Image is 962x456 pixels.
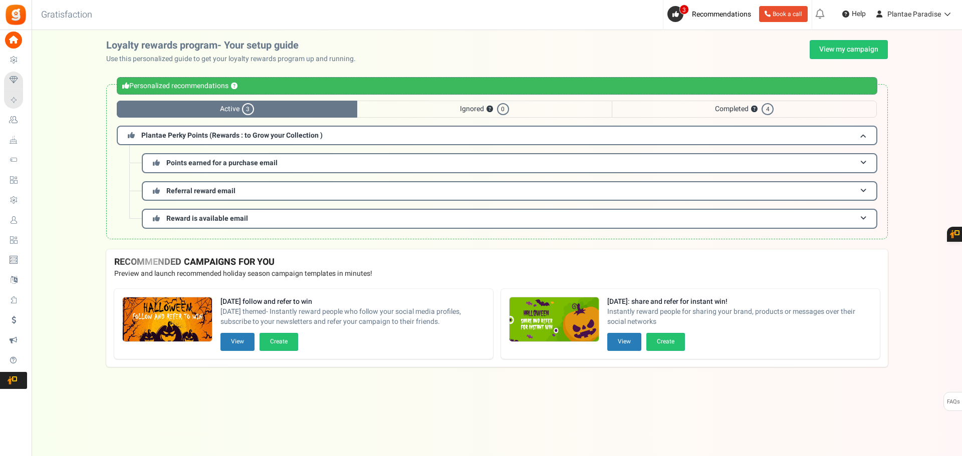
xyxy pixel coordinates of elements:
span: 3 [242,103,254,115]
img: Gratisfaction [5,4,27,26]
a: 3 Recommendations [667,6,755,22]
span: Points earned for a purchase email [166,158,278,168]
img: Recommended Campaigns [123,297,212,342]
span: 4 [762,103,774,115]
span: Plantae Paradise [887,9,941,20]
span: FAQs [946,392,960,411]
button: Create [646,333,685,350]
a: Help [838,6,870,22]
span: Help [849,9,866,19]
button: View [220,333,255,350]
span: Referral reward email [166,186,235,196]
span: 0 [497,103,509,115]
div: Personalized recommendations [117,77,877,95]
h3: Gratisfaction [30,5,103,25]
span: Plantae Perky Points (Rewards : to Grow your Collection ) [141,130,323,141]
span: Completed [612,101,877,118]
span: 3 [679,5,689,15]
span: Reward is available email [166,213,248,224]
img: Recommended Campaigns [510,297,599,342]
button: ? [751,106,758,113]
strong: [DATE]: share and refer for instant win! [607,297,872,307]
span: Instantly reward people for sharing your brand, products or messages over their social networks [607,307,872,327]
strong: [DATE] follow and refer to win [220,297,485,307]
button: ? [487,106,493,113]
span: Recommendations [692,9,751,20]
p: Use this personalized guide to get your loyalty rewards program up and running. [106,54,364,64]
a: View my campaign [810,40,888,59]
button: ? [231,83,237,90]
span: Ignored [357,101,612,118]
p: Preview and launch recommended holiday season campaign templates in minutes! [114,269,880,279]
span: [DATE] themed- Instantly reward people who follow your social media profiles, subscribe to your n... [220,307,485,327]
button: View [607,333,641,350]
h4: RECOMMENDED CAMPAIGNS FOR YOU [114,257,880,267]
a: Book a call [759,6,808,22]
h2: Loyalty rewards program- Your setup guide [106,40,364,51]
span: Active [117,101,357,118]
button: Create [260,333,298,350]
